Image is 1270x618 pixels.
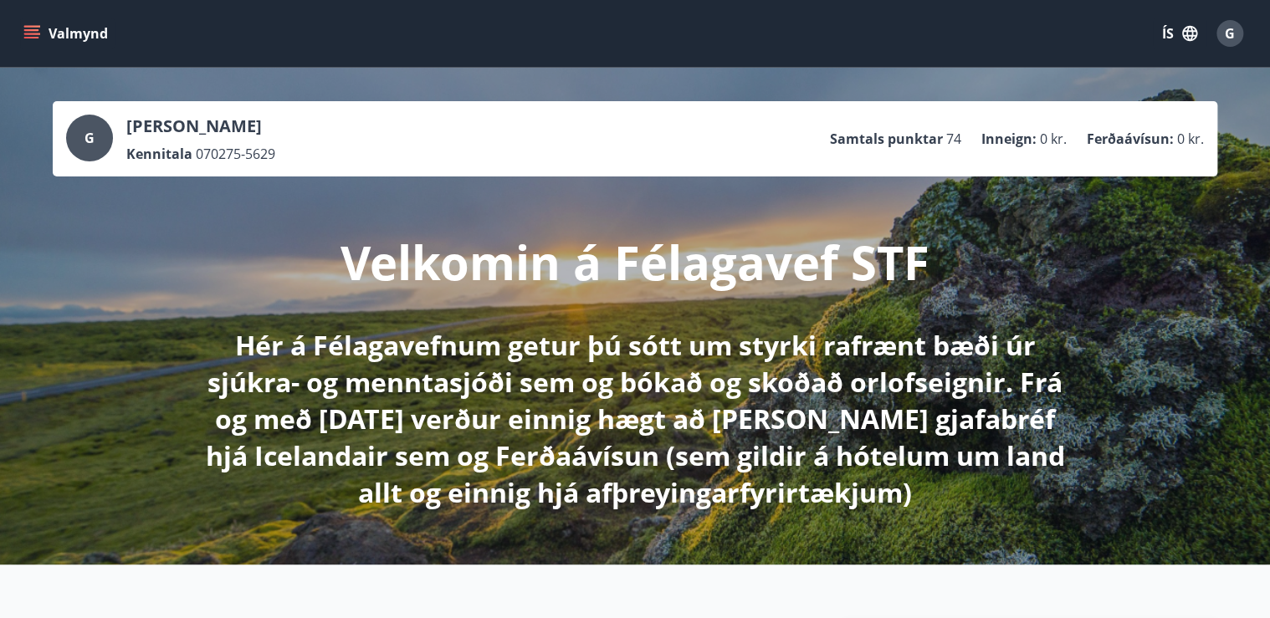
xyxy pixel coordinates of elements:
[1210,13,1250,54] button: G
[1087,130,1174,148] p: Ferðaávísun :
[126,115,275,138] p: [PERSON_NAME]
[20,18,115,49] button: menu
[1040,130,1067,148] span: 0 kr.
[1225,24,1235,43] span: G
[1177,130,1204,148] span: 0 kr.
[84,129,95,147] span: G
[193,327,1077,511] p: Hér á Félagavefnum getur þú sótt um styrki rafrænt bæði úr sjúkra- og menntasjóði sem og bókað og...
[830,130,943,148] p: Samtals punktar
[196,145,275,163] span: 070275-5629
[1153,18,1206,49] button: ÍS
[126,145,192,163] p: Kennitala
[981,130,1037,148] p: Inneign :
[946,130,961,148] span: 74
[341,230,929,294] p: Velkomin á Félagavef STF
